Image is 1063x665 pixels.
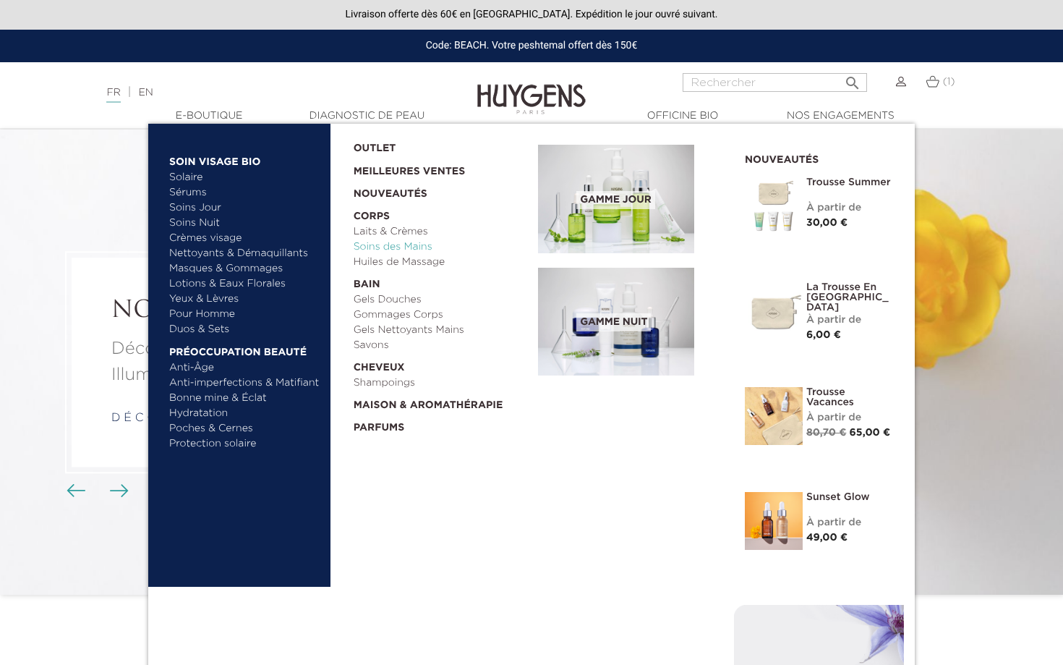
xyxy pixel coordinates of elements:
a: Nettoyants & Démaquillants [169,246,320,261]
a: EN [138,88,153,98]
h2: Nouveautés [745,149,893,166]
a: Duos & Sets [169,322,320,337]
a: Savons [354,338,529,353]
i:  [844,70,861,88]
a: (1) [926,76,955,88]
a: Lotions & Eaux Florales [169,276,320,292]
a: Diagnostic de peau [294,109,439,124]
a: Anti-Âge [169,360,320,376]
a: Corps [354,202,529,224]
a: Gamme nuit [538,268,723,376]
a: Gommages Corps [354,308,529,323]
a: Gels Douches [354,292,529,308]
span: 6,00 € [806,330,841,340]
span: 65,00 € [850,428,891,438]
a: OUTLET [354,134,516,156]
a: Soin Visage Bio [169,147,320,170]
div: À partir de [806,200,893,216]
a: Pour Homme [169,307,320,322]
a: Trousse Summer [806,177,893,187]
a: Sérums [169,185,320,200]
img: La Trousse en Coton [745,282,803,340]
a: E-Boutique [137,109,281,124]
div: Boutons du carrousel [72,480,119,502]
img: Sunset glow- un teint éclatant [745,492,803,550]
span: 49,00 € [806,533,848,543]
span: (1) [943,77,955,87]
a: Sunset Glow [806,492,893,502]
a: Poches & Cernes [169,421,320,436]
a: Yeux & Lèvres [169,292,320,307]
a: Anti-imperfections & Matifiant [169,376,320,391]
img: routine_jour_banner.jpg [538,145,694,253]
a: Préoccupation beauté [169,337,320,360]
button:  [840,69,866,88]
img: La Trousse vacances [745,387,803,445]
div: À partir de [806,313,893,328]
a: Maison & Aromathérapie [354,391,529,413]
img: routine_nuit_banner.jpg [538,268,694,376]
span: Gamme nuit [576,313,651,331]
a: d é c o u v r i r [111,412,212,424]
span: 80,70 € [806,428,846,438]
a: Huiles de Massage [354,255,529,270]
span: 30,00 € [806,218,848,228]
div: À partir de [806,515,893,530]
a: Trousse Vacances [806,387,893,407]
a: Découvrez notre Élixir Perfecteur Illuminateur ! [111,336,417,388]
a: La Trousse en [GEOGRAPHIC_DATA] [806,282,893,313]
a: NOUVEAU ! [111,297,417,325]
a: Masques & Gommages [169,261,320,276]
div: | [99,84,432,101]
a: Solaire [169,170,320,185]
a: Nouveautés [354,179,529,202]
a: Crèmes visage [169,231,320,246]
a: Nos engagements [768,109,913,124]
img: Trousse Summer [745,177,803,235]
a: Laits & Crèmes [354,224,529,240]
a: Shampoings [354,376,529,391]
a: Soins Jour [169,200,320,216]
a: Meilleures Ventes [354,156,516,179]
a: Soins Nuit [169,216,307,231]
a: Bain [354,270,529,292]
a: Gels Nettoyants Mains [354,323,529,338]
a: FR [106,88,120,103]
a: Parfums [354,413,529,436]
a: Bonne mine & Éclat [169,391,320,406]
span: Gamme jour [576,191,654,209]
div: À partir de [806,410,893,425]
a: Hydratation [169,406,320,421]
img: Huygens [477,61,586,117]
a: Soins des Mains [354,240,529,255]
input: Rechercher [683,73,867,92]
a: Officine Bio [610,109,755,124]
a: Protection solaire [169,436,320,452]
a: Gamme jour [538,145,723,253]
a: Cheveux [354,353,529,376]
